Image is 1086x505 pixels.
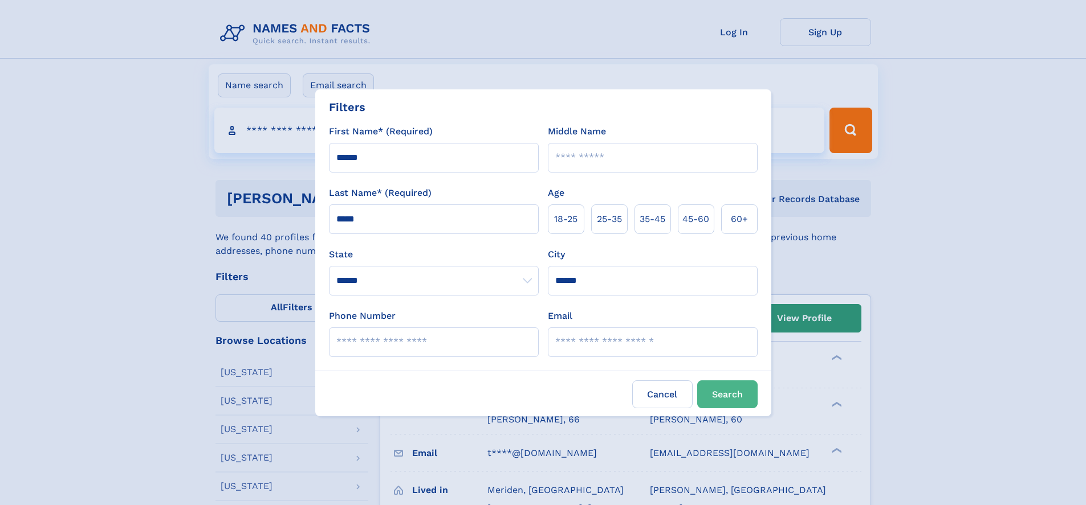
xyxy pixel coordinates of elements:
label: Email [548,309,572,323]
span: 35‑45 [640,212,665,226]
span: 45‑60 [682,212,709,226]
label: First Name* (Required) [329,125,433,138]
label: Phone Number [329,309,396,323]
span: 18‑25 [554,212,577,226]
label: State [329,248,539,261]
div: Filters [329,98,365,116]
label: Middle Name [548,125,606,138]
span: 25‑35 [597,212,622,226]
label: Age [548,186,564,200]
label: Cancel [632,380,693,408]
button: Search [697,380,758,408]
label: City [548,248,565,261]
label: Last Name* (Required) [329,186,432,200]
span: 60+ [731,212,748,226]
